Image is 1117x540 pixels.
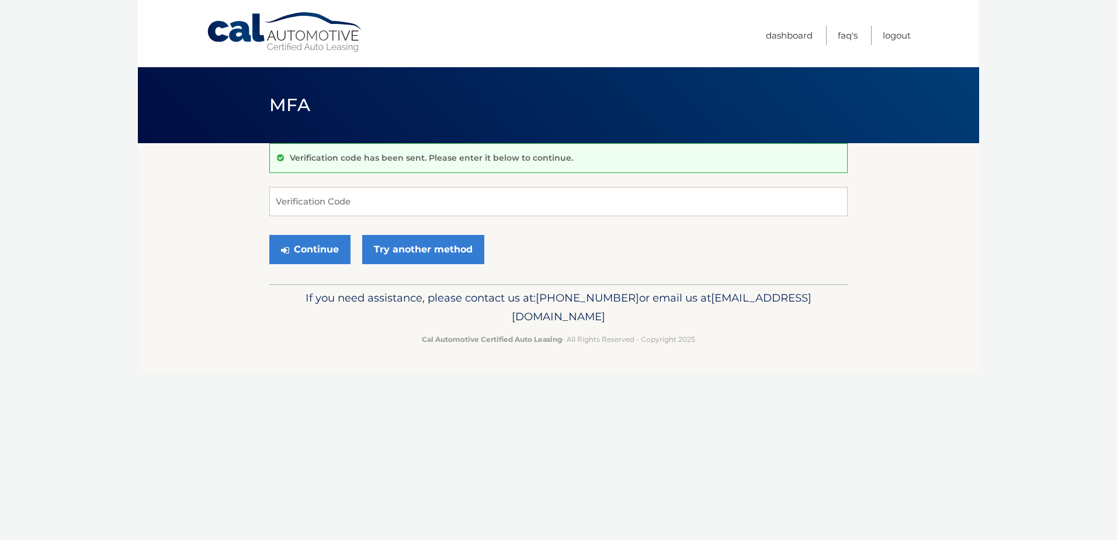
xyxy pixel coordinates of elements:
button: Continue [269,235,351,264]
a: FAQ's [838,26,858,45]
p: If you need assistance, please contact us at: or email us at [277,289,840,326]
a: Cal Automotive [206,12,364,53]
strong: Cal Automotive Certified Auto Leasing [422,335,562,344]
span: [EMAIL_ADDRESS][DOMAIN_NAME] [512,291,811,323]
p: Verification code has been sent. Please enter it below to continue. [290,153,573,163]
span: MFA [269,94,310,116]
a: Try another method [362,235,484,264]
p: - All Rights Reserved - Copyright 2025 [277,333,840,345]
span: [PHONE_NUMBER] [536,291,639,304]
a: Logout [883,26,911,45]
input: Verification Code [269,187,848,216]
a: Dashboard [766,26,813,45]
